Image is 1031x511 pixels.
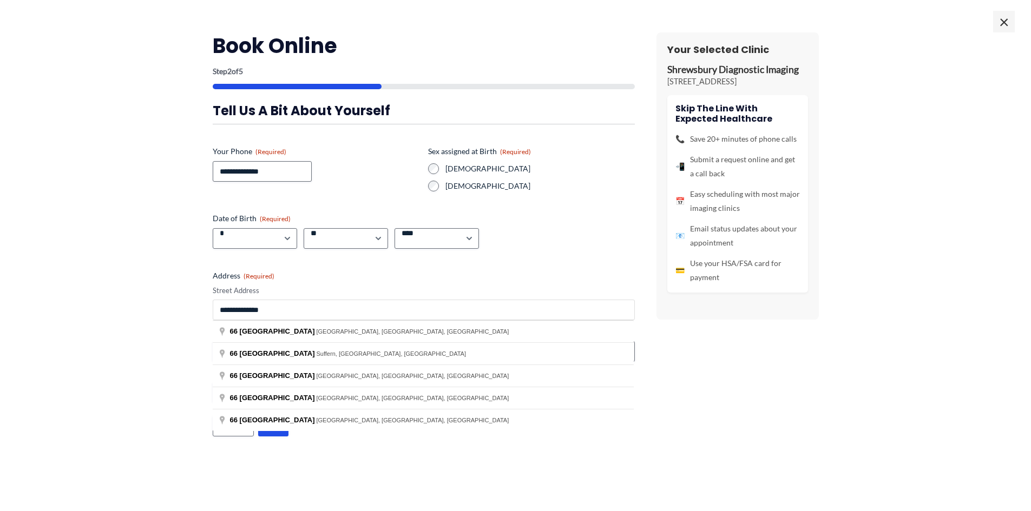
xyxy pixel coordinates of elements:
[317,417,509,423] span: [GEOGRAPHIC_DATA], [GEOGRAPHIC_DATA], [GEOGRAPHIC_DATA]
[244,272,274,280] span: (Required)
[260,215,291,223] span: (Required)
[213,146,419,157] label: Your Phone
[500,148,531,156] span: (Required)
[255,148,286,156] span: (Required)
[428,146,531,157] legend: Sex assigned at Birth
[240,327,315,335] span: [GEOGRAPHIC_DATA]
[230,371,238,380] span: 66
[213,270,274,281] legend: Address
[675,152,800,181] li: Submit a request online and get a call back
[230,349,238,357] span: 66
[230,394,238,402] span: 66
[213,32,635,59] h2: Book Online
[240,394,315,402] span: [GEOGRAPHIC_DATA]
[230,327,238,335] span: 66
[239,67,243,76] span: 5
[230,416,238,424] span: 66
[240,371,315,380] span: [GEOGRAPHIC_DATA]
[240,349,315,357] span: [GEOGRAPHIC_DATA]
[993,11,1015,32] span: ×
[675,263,685,277] span: 💳
[675,229,685,243] span: 📧
[675,160,685,174] span: 📲
[317,395,509,401] span: [GEOGRAPHIC_DATA], [GEOGRAPHIC_DATA], [GEOGRAPHIC_DATA]
[675,187,800,215] li: Easy scheduling with most major imaging clinics
[227,67,232,76] span: 2
[445,163,635,174] label: [DEMOGRAPHIC_DATA]
[675,256,800,284] li: Use your HSA/FSA card for payment
[213,68,635,75] p: Step of
[675,222,800,250] li: Email status updates about your appointment
[317,350,467,357] span: Suffern, [GEOGRAPHIC_DATA], [GEOGRAPHIC_DATA]
[213,102,635,119] h3: Tell us a bit about yourself
[317,373,509,379] span: [GEOGRAPHIC_DATA], [GEOGRAPHIC_DATA], [GEOGRAPHIC_DATA]
[667,43,808,56] h3: Your Selected Clinic
[317,328,509,335] span: [GEOGRAPHIC_DATA], [GEOGRAPHIC_DATA], [GEOGRAPHIC_DATA]
[445,181,635,191] label: [DEMOGRAPHIC_DATA]
[675,132,685,146] span: 📞
[667,64,808,76] p: Shrewsbury Diagnostic Imaging
[213,286,635,296] label: Street Address
[675,194,685,208] span: 📅
[240,416,315,424] span: [GEOGRAPHIC_DATA]
[213,213,291,224] legend: Date of Birth
[667,76,808,87] p: [STREET_ADDRESS]
[675,103,800,124] h4: Skip the line with Expected Healthcare
[675,132,800,146] li: Save 20+ minutes of phone calls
